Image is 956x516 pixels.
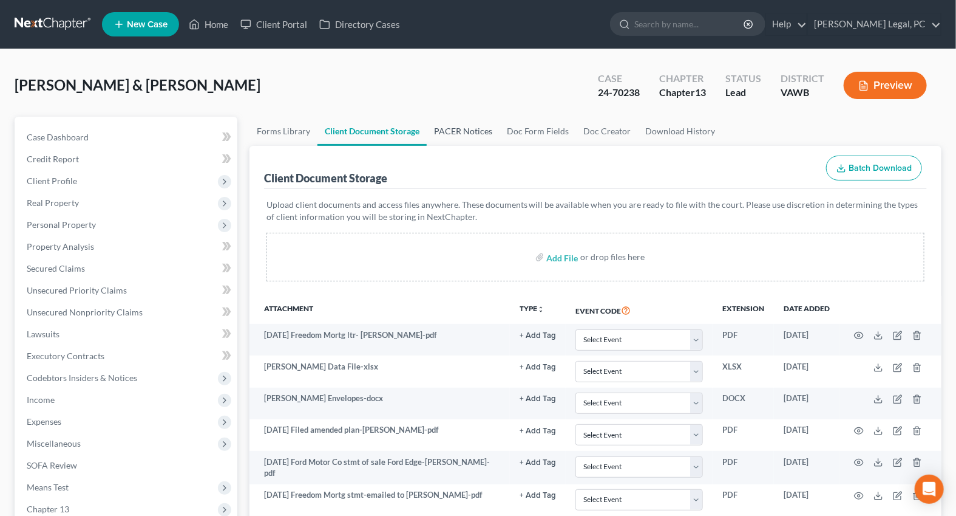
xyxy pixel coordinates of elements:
button: Batch Download [826,156,922,181]
button: + Add Tag [520,395,556,403]
span: Personal Property [27,219,96,230]
div: 24-70238 [598,86,640,100]
div: or drop files here [580,251,645,263]
span: Batch Download [849,163,912,173]
a: PACER Notices [427,117,500,146]
span: New Case [127,20,168,29]
span: Income [27,394,55,405]
span: Property Analysis [27,241,94,252]
td: PDF [713,419,774,451]
i: unfold_more [537,306,544,313]
a: Credit Report [17,148,237,170]
span: 13 [695,86,706,98]
span: Credit Report [27,154,79,164]
a: + Add Tag [520,456,556,468]
td: [DATE] [774,419,839,451]
a: Executory Contracts [17,345,237,367]
a: Property Analysis [17,236,237,258]
div: Lead [725,86,761,100]
div: District [781,72,824,86]
a: + Add Tag [520,489,556,501]
div: Case [598,72,640,86]
td: [DATE] [774,356,839,387]
span: SOFA Review [27,460,77,470]
a: Secured Claims [17,258,237,280]
span: Unsecured Priority Claims [27,285,127,295]
a: Unsecured Nonpriority Claims [17,301,237,323]
td: [PERSON_NAME] Envelopes-docx [249,388,510,419]
span: Executory Contracts [27,351,104,361]
td: [PERSON_NAME] Data File-xlsx [249,356,510,387]
div: Open Intercom Messenger [915,475,944,504]
a: + Add Tag [520,393,556,404]
span: Means Test [27,482,69,492]
a: Directory Cases [313,13,406,35]
div: Status [725,72,761,86]
span: Real Property [27,198,79,208]
input: Search by name... [634,13,745,35]
span: Chapter 13 [27,504,69,514]
a: Client Document Storage [317,117,427,146]
a: Home [183,13,234,35]
button: + Add Tag [520,459,556,467]
td: [DATE] Ford Motor Co stmt of sale Ford Edge-[PERSON_NAME]-pdf [249,451,510,484]
span: Codebtors Insiders & Notices [27,373,137,383]
a: SOFA Review [17,455,237,476]
span: Secured Claims [27,263,85,273]
td: DOCX [713,388,774,419]
div: Chapter [659,86,706,100]
button: + Add Tag [520,363,556,371]
th: Extension [713,296,774,324]
td: PDF [713,324,774,356]
td: [DATE] Freedom Mortg stmt-emailed to [PERSON_NAME]-pdf [249,484,510,516]
a: Download History [639,117,723,146]
a: Doc Creator [577,117,639,146]
a: Help [766,13,807,35]
td: [DATE] Freedom Mortg ltr- [PERSON_NAME]-pdf [249,324,510,356]
th: Attachment [249,296,510,324]
button: + Add Tag [520,492,556,500]
button: TYPEunfold_more [520,305,544,313]
span: Lawsuits [27,329,59,339]
td: [DATE] Filed amended plan-[PERSON_NAME]-pdf [249,419,510,451]
button: Preview [844,72,927,99]
a: + Add Tag [520,361,556,373]
button: + Add Tag [520,332,556,340]
button: + Add Tag [520,427,556,435]
td: [DATE] [774,451,839,484]
span: Case Dashboard [27,132,89,142]
span: Client Profile [27,176,77,186]
td: PDF [713,484,774,516]
div: Client Document Storage [264,171,387,185]
th: Event Code [566,296,713,324]
td: PDF [713,451,774,484]
span: [PERSON_NAME] & [PERSON_NAME] [15,76,260,94]
a: Lawsuits [17,323,237,345]
td: [DATE] [774,388,839,419]
a: Doc Form Fields [500,117,577,146]
span: Unsecured Nonpriority Claims [27,307,143,317]
a: Forms Library [249,117,317,146]
a: + Add Tag [520,329,556,341]
td: [DATE] [774,484,839,516]
div: Chapter [659,72,706,86]
span: Expenses [27,416,61,427]
td: XLSX [713,356,774,387]
a: Unsecured Priority Claims [17,280,237,301]
span: Miscellaneous [27,438,81,449]
a: [PERSON_NAME] Legal, PC [808,13,941,35]
a: + Add Tag [520,424,556,436]
th: Date added [774,296,839,324]
p: Upload client documents and access files anywhere. These documents will be available when you are... [266,199,924,223]
a: Client Portal [234,13,313,35]
div: VAWB [781,86,824,100]
a: Case Dashboard [17,126,237,148]
td: [DATE] [774,324,839,356]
